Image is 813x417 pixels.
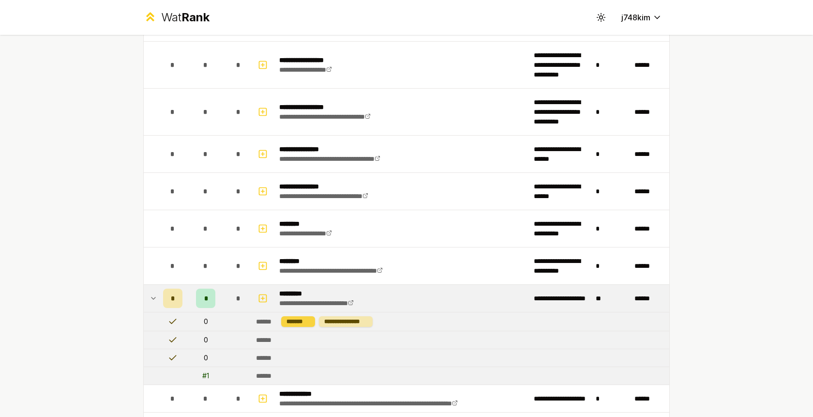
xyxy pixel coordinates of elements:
[143,10,210,25] a: WatRank
[186,331,225,349] td: 0
[186,312,225,331] td: 0
[181,10,210,24] span: Rank
[621,12,650,23] span: j748kim
[614,9,670,26] button: j748kim
[186,349,225,367] td: 0
[202,371,209,381] div: # 1
[161,10,210,25] div: Wat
